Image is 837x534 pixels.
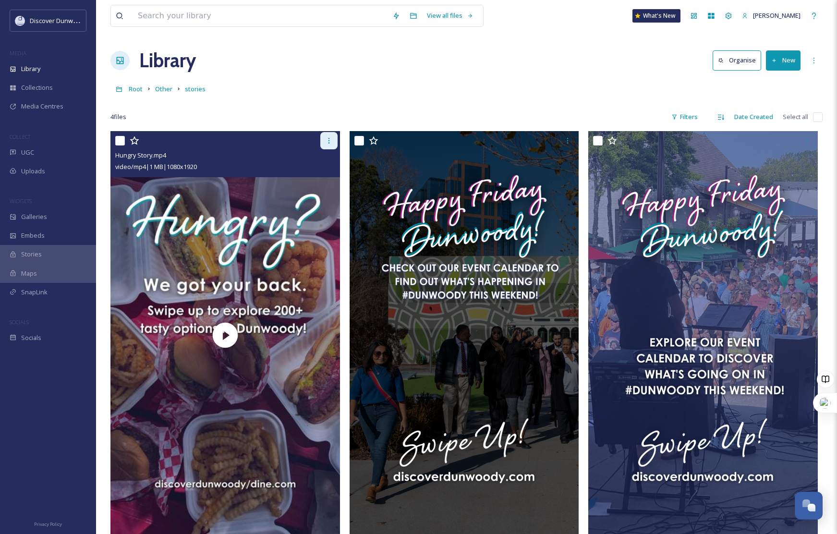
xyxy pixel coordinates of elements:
[21,250,42,259] span: Stories
[110,112,126,121] span: 4 file s
[185,83,206,95] a: stories
[115,162,197,171] span: video/mp4 | 1 MB | 1080 x 1920
[34,521,62,527] span: Privacy Policy
[129,83,143,95] a: Root
[21,167,45,176] span: Uploads
[21,269,37,278] span: Maps
[139,46,196,75] a: Library
[10,133,30,140] span: COLLECT
[753,11,801,20] span: [PERSON_NAME]
[422,6,478,25] a: View all files
[34,518,62,529] a: Privacy Policy
[21,288,48,297] span: SnapLink
[133,5,388,26] input: Search your library
[21,102,63,111] span: Media Centres
[729,108,778,126] div: Date Created
[155,85,172,93] span: Other
[21,64,40,73] span: Library
[21,231,45,240] span: Embeds
[21,333,41,342] span: Socials
[10,197,32,205] span: WIDGETS
[667,108,703,126] div: Filters
[30,16,87,25] span: Discover Dunwoody
[713,50,766,70] a: Organise
[783,112,808,121] span: Select all
[129,85,143,93] span: Root
[21,83,53,92] span: Collections
[185,85,206,93] span: stories
[21,148,34,157] span: UGC
[632,9,680,23] a: What's New
[115,151,166,159] span: Hungry Story.mp4
[737,6,805,25] a: [PERSON_NAME]
[21,212,47,221] span: Galleries
[795,492,823,520] button: Open Chat
[10,318,29,326] span: SOCIALS
[766,50,801,70] button: New
[155,83,172,95] a: Other
[713,50,761,70] button: Organise
[15,16,25,25] img: 696246f7-25b9-4a35-beec-0db6f57a4831.png
[10,49,26,57] span: MEDIA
